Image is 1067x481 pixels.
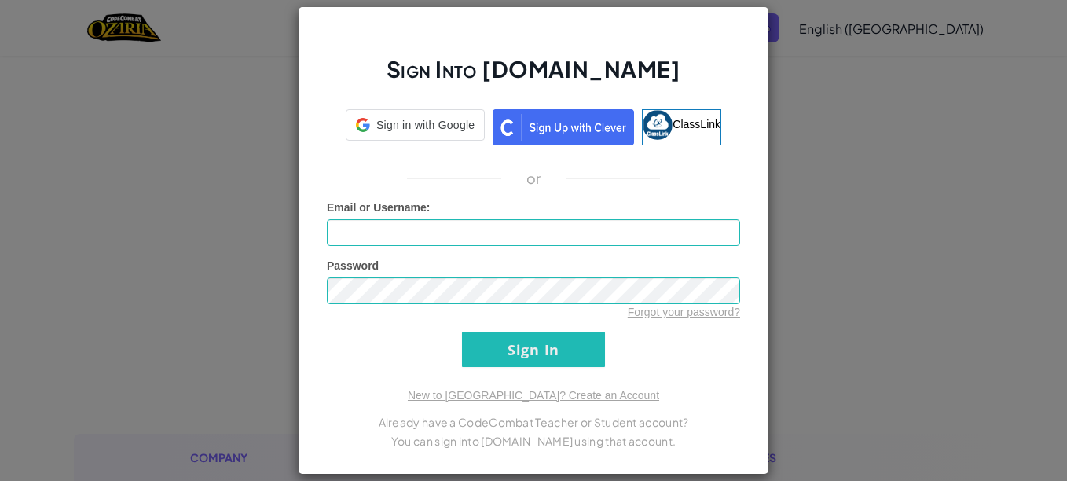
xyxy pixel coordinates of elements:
[408,389,659,402] a: New to [GEOGRAPHIC_DATA]? Create an Account
[526,169,541,188] p: or
[327,200,431,215] label: :
[327,413,740,431] p: Already have a CodeCombat Teacher or Student account?
[628,306,740,318] a: Forgot your password?
[327,431,740,450] p: You can sign into [DOMAIN_NAME] using that account.
[643,110,673,140] img: classlink-logo-small.png
[376,117,475,133] span: Sign in with Google
[673,118,720,130] span: ClassLink
[493,109,634,145] img: clever_sso_button@2x.png
[327,201,427,214] span: Email or Username
[462,332,605,367] input: Sign In
[346,109,485,145] a: Sign in with Google
[346,109,485,141] div: Sign in with Google
[327,54,740,100] h2: Sign Into [DOMAIN_NAME]
[327,259,379,272] span: Password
